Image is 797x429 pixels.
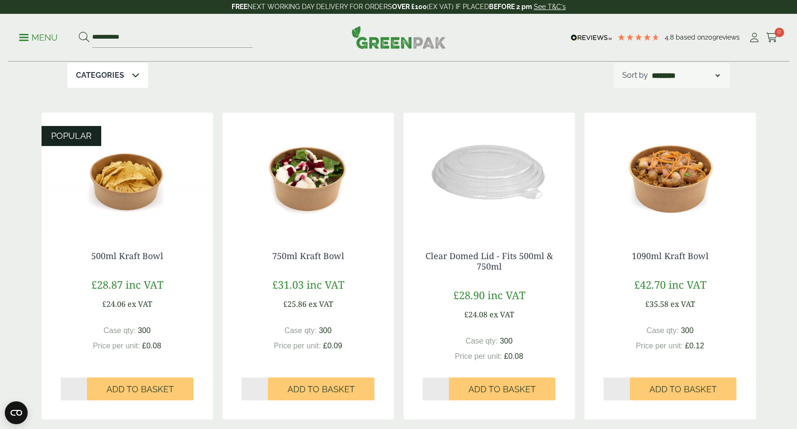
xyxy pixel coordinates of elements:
span: Price per unit: [93,342,140,350]
span: £0.12 [685,342,704,350]
img: Clear Domed Lid - Fits 750ml-0 [404,113,575,232]
a: 500ml Kraft Bowl [91,250,163,262]
span: £24.06 [102,299,126,309]
span: 300 [500,337,513,345]
span: Case qty: [285,326,317,335]
span: inc VAT [126,277,163,292]
span: ex VAT [128,299,152,309]
span: Case qty: [104,326,136,335]
span: inc VAT [488,288,525,302]
a: Clear Domed Lid - Fits 500ml & 750ml [425,250,553,272]
span: Price per unit: [636,342,683,350]
span: Add to Basket [106,384,174,395]
a: 1090ml Kraft Bowl [632,250,709,262]
button: Add to Basket [449,377,555,400]
a: See T&C's [534,3,566,10]
img: Kraft Bowl 1090ml with Prawns and Rice [584,113,756,232]
strong: FREE [232,3,247,10]
div: 4.78 Stars [617,33,660,42]
span: 4.8 [665,33,676,41]
span: £28.90 [453,288,485,302]
img: Kraft Bowl 750ml with Goats Cheese Salad Open [223,113,394,232]
span: Add to Basket [468,384,536,395]
strong: OVER £100 [392,3,427,10]
button: Add to Basket [630,377,736,400]
span: reviews [716,33,740,41]
span: £24.08 [464,309,488,320]
span: inc VAT [307,277,344,292]
span: £42.70 [634,277,666,292]
span: 300 [681,326,694,335]
span: Price per unit: [274,342,321,350]
p: Menu [19,32,58,43]
span: ex VAT [489,309,514,320]
span: Add to Basket [287,384,355,395]
span: POPULAR [51,131,92,141]
span: 209 [705,33,716,41]
span: Price per unit: [455,352,502,360]
span: £28.87 [91,277,123,292]
a: 750ml Kraft Bowl [272,250,344,262]
span: 300 [138,326,151,335]
span: Add to Basket [649,384,717,395]
i: My Account [748,33,760,42]
span: inc VAT [669,277,706,292]
i: Cart [766,33,778,42]
span: £35.58 [645,299,669,309]
span: ex VAT [670,299,695,309]
a: Menu [19,32,58,42]
img: Kraft Bowl 500ml with Nachos [42,113,213,232]
span: £25.86 [283,299,307,309]
span: £0.08 [142,342,161,350]
p: Sort by [622,70,648,81]
span: £31.03 [272,277,304,292]
button: Add to Basket [268,377,374,400]
span: Based on [676,33,705,41]
span: 300 [319,326,332,335]
span: 0 [775,28,784,37]
a: 0 [766,31,778,45]
span: £0.09 [323,342,342,350]
strong: BEFORE 2 pm [489,3,532,10]
span: Case qty: [466,337,498,345]
img: GreenPak Supplies [351,26,446,49]
button: Open CMP widget [5,401,28,424]
p: Categories [76,70,124,81]
span: ex VAT [308,299,333,309]
select: Shop order [650,70,721,81]
img: REVIEWS.io [571,34,612,41]
span: Case qty: [647,326,679,335]
span: £0.08 [504,352,523,360]
button: Add to Basket [87,377,193,400]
